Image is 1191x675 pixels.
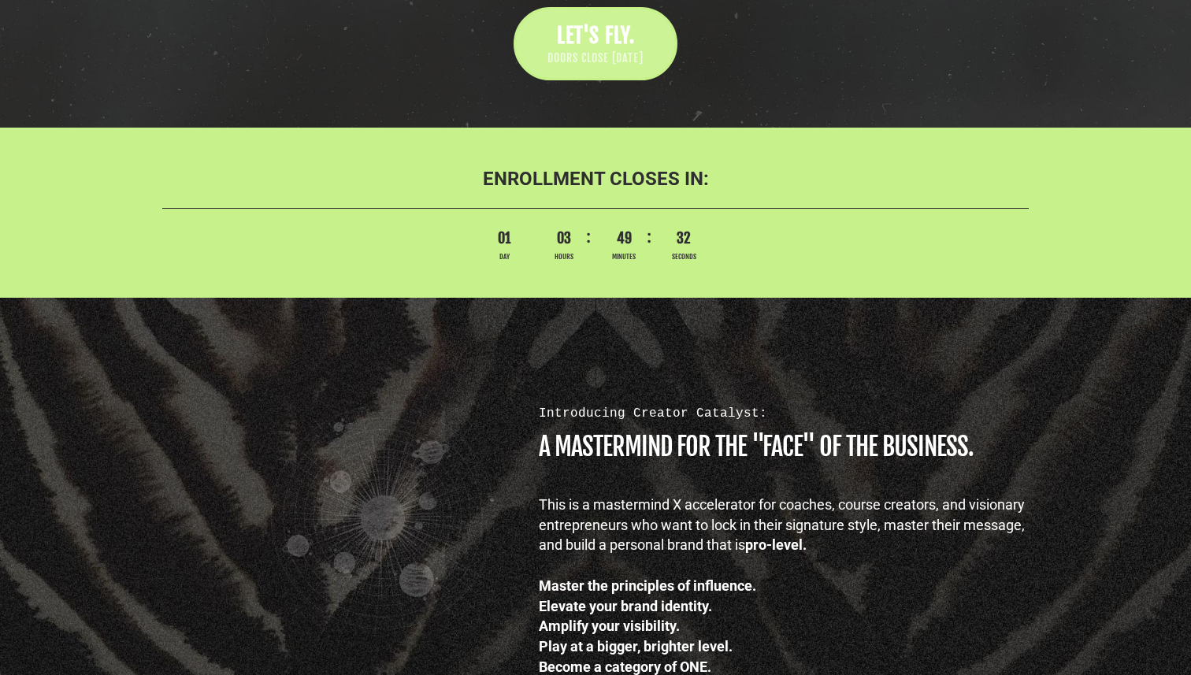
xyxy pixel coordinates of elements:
[557,23,635,48] span: LET'S FLY.
[539,658,711,675] b: Become a category of ONE.
[482,228,526,249] span: 01
[602,228,646,249] span: 49
[662,252,706,262] span: Seconds
[539,598,712,614] b: Elevate your brand identity.
[539,404,1037,422] div: Introducing Creator Catalyst:
[539,495,1037,555] div: This is a mastermind X accelerator for coaches, course creators, and visionary entrepreneurs who ...
[662,228,706,249] span: 32
[602,252,646,262] span: Minutes
[547,50,644,66] span: DOORS CLOSE [DATE]
[539,434,1037,459] h1: A MASTERMIND FOR THE "FACE" OF THE BUSINESS.
[542,228,586,249] span: 03
[482,252,526,262] span: Day
[514,7,677,80] a: LET'S FLY. DOORS CLOSE [DATE]
[539,577,756,594] b: Master the principles of influence.
[483,168,709,190] b: ENROLLMENT CLOSES IN:
[745,536,807,553] b: pro-level.
[539,618,680,634] b: Amplify your visibility.
[542,252,586,262] span: Hours
[539,638,733,655] b: Play at a bigger, brighter level.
